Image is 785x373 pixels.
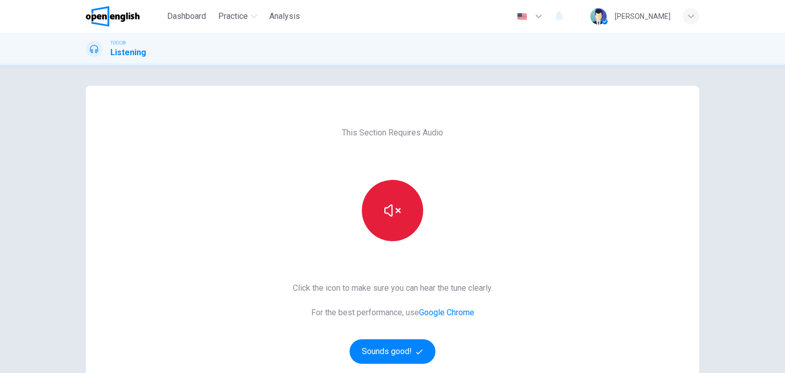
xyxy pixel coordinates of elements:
[86,6,140,27] img: OpenEnglish logo
[615,10,671,22] div: [PERSON_NAME]
[218,10,248,22] span: Practice
[342,127,443,139] span: This Section Requires Audio
[214,7,261,26] button: Practice
[516,13,528,20] img: en
[167,10,206,22] span: Dashboard
[293,307,493,319] span: For the best performance, use
[110,39,126,46] span: TOEIC®
[590,8,607,25] img: Profile picture
[293,282,493,294] span: Click the icon to make sure you can hear the tune clearly.
[110,46,146,59] h1: Listening
[350,339,435,364] button: Sounds good!
[265,7,304,26] button: Analysis
[86,6,163,27] a: OpenEnglish logo
[269,10,300,22] span: Analysis
[419,308,474,317] a: Google Chrome
[163,7,210,26] button: Dashboard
